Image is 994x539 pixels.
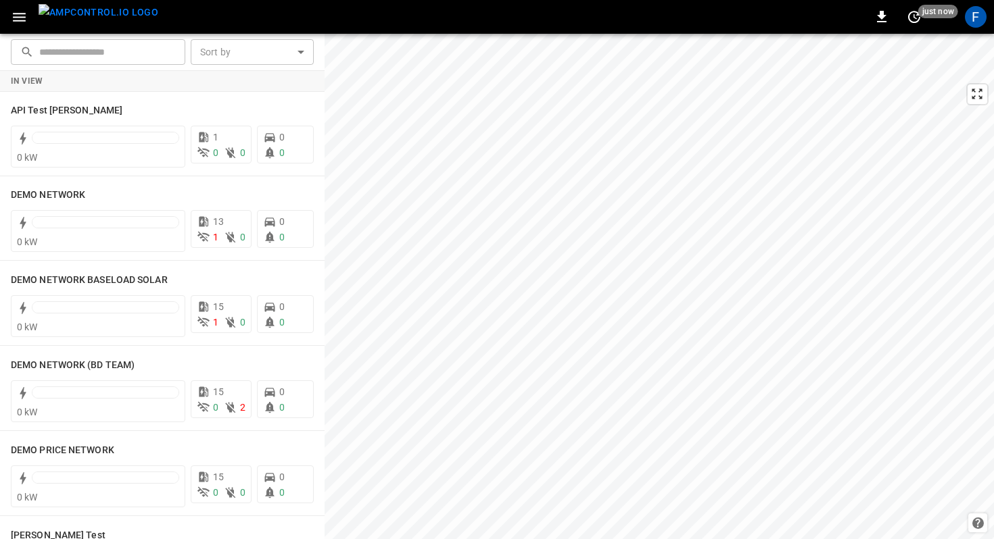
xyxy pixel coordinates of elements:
span: 0 kW [17,236,38,247]
span: 2 [240,402,245,413]
span: 1 [213,317,218,328]
span: 1 [213,232,218,242]
span: 0 kW [17,492,38,503]
span: 0 [279,216,285,227]
h6: DEMO NETWORK [11,188,85,203]
span: 0 kW [17,407,38,417]
span: 0 [279,232,285,242]
span: 0 [240,317,245,328]
span: 0 [213,487,218,498]
span: 0 [240,147,245,158]
button: set refresh interval [903,6,925,28]
span: 13 [213,216,224,227]
canvas: Map [325,34,994,539]
span: 0 [279,147,285,158]
h6: DEMO NETWORK BASELOAD SOLAR [11,273,168,288]
span: 0 kW [17,322,38,332]
span: 1 [213,132,218,143]
span: 0 [213,402,218,413]
span: 15 [213,471,224,482]
span: 0 kW [17,152,38,163]
span: 15 [213,386,224,397]
span: just now [918,5,958,18]
span: 0 [279,402,285,413]
div: profile-icon [965,6,987,28]
span: 0 [279,132,285,143]
span: 0 [279,386,285,397]
h6: API Test Jonas [11,103,122,118]
span: 15 [213,301,224,312]
img: ampcontrol.io logo [39,4,158,21]
span: 0 [279,301,285,312]
span: 0 [279,487,285,498]
span: 0 [279,471,285,482]
span: 0 [240,487,245,498]
h6: DEMO PRICE NETWORK [11,443,114,458]
span: 0 [213,147,218,158]
strong: In View [11,76,43,86]
span: 0 [279,317,285,328]
span: 0 [240,232,245,242]
h6: DEMO NETWORK (BD TEAM) [11,358,135,373]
